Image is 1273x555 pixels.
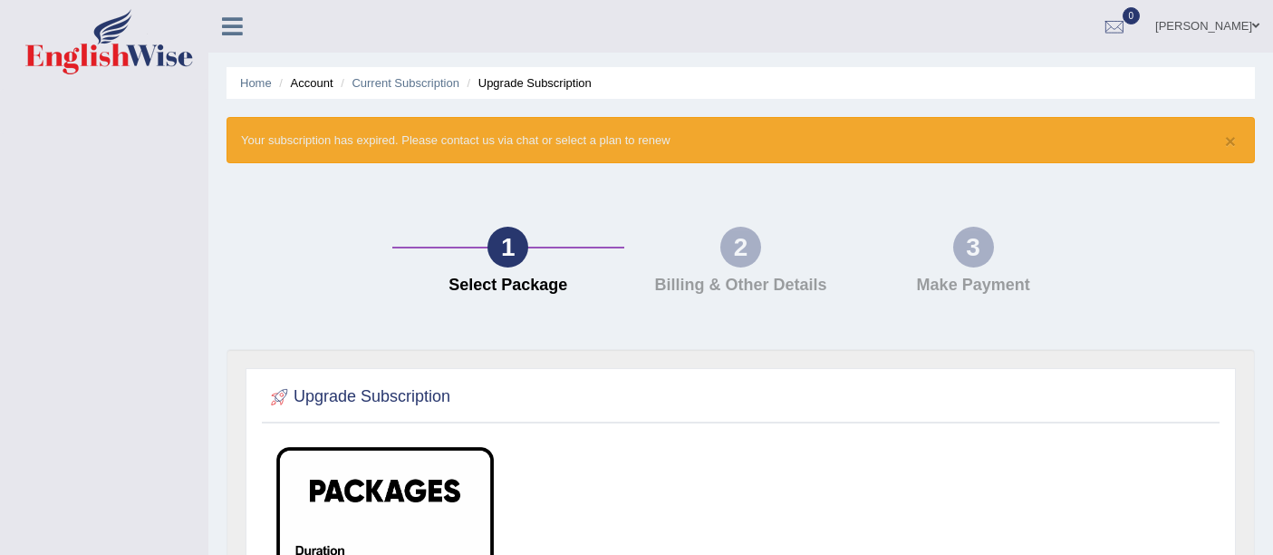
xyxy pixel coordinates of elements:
[1225,131,1236,151] button: ×
[463,74,592,92] li: Upgrade Subscription
[401,277,616,295] h4: Select Package
[240,76,272,90] a: Home
[487,227,528,268] div: 1
[1123,7,1141,24] span: 0
[266,384,450,411] h2: Upgrade Subscription
[953,227,994,268] div: 3
[275,74,333,92] li: Account
[866,277,1081,295] h4: Make Payment
[352,76,459,90] a: Current Subscription
[227,117,1255,163] div: Your subscription has expired. Please contact us via chat or select a plan to renew
[720,227,761,268] div: 2
[633,277,848,295] h4: Billing & Other Details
